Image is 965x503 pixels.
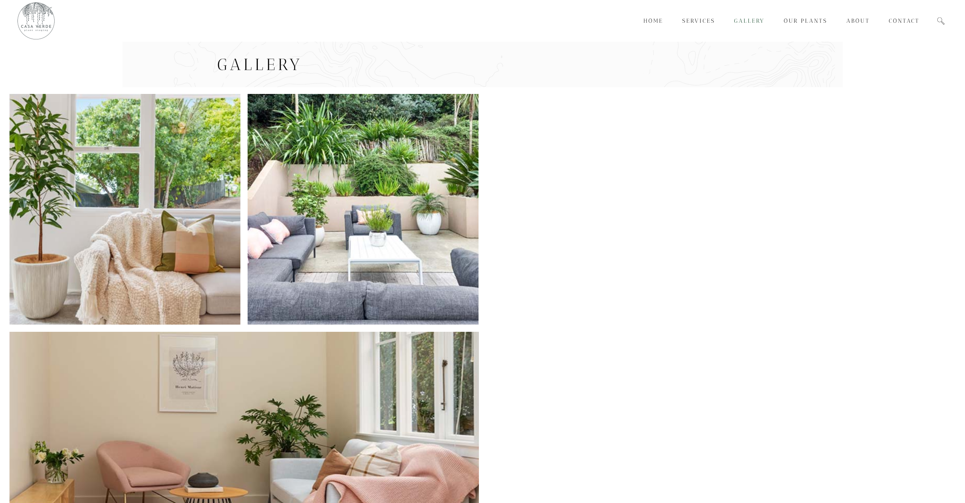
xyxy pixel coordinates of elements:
[734,17,765,24] span: Gallery
[846,17,870,24] span: About
[889,17,919,24] span: Contact
[682,17,715,24] span: Services
[784,17,827,24] span: Our Plants
[643,17,663,24] span: Home
[217,55,303,74] span: Gallery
